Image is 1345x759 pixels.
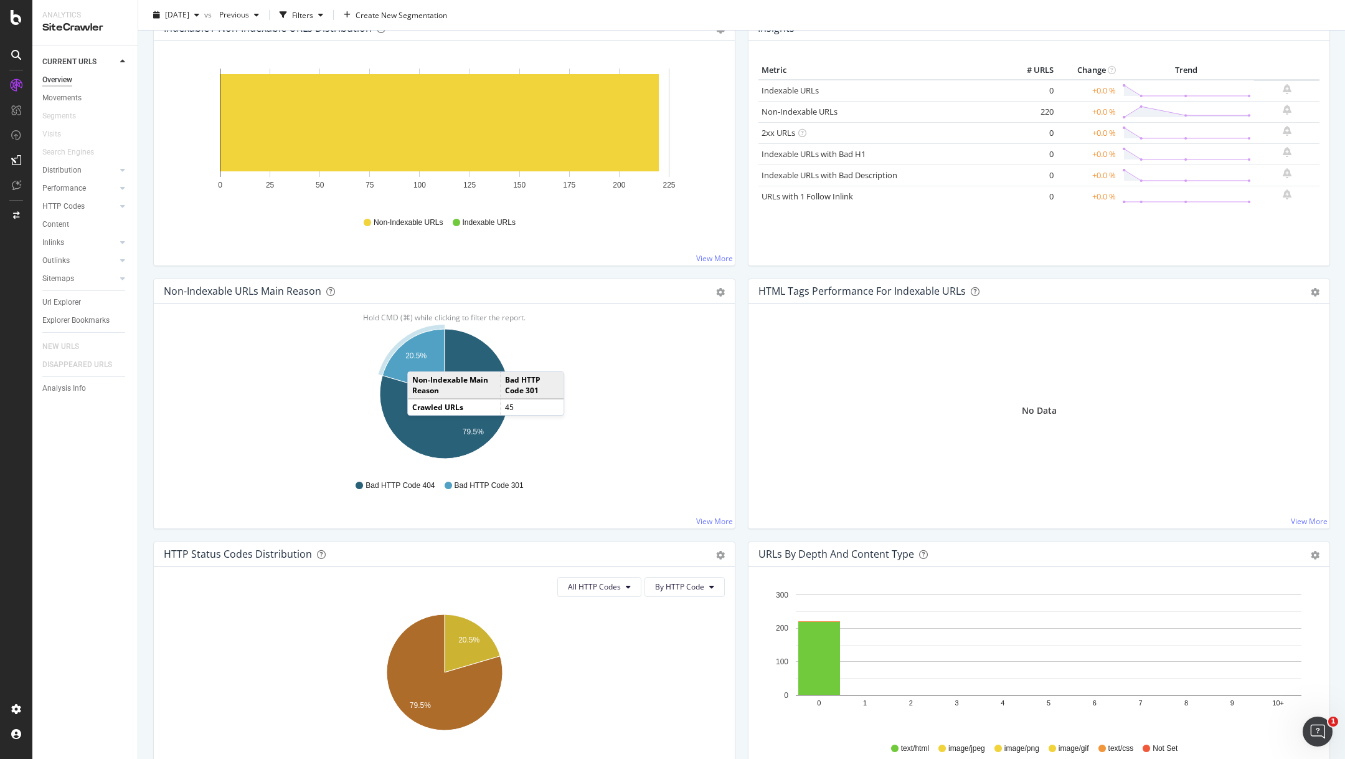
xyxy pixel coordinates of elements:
[613,181,625,189] text: 200
[762,85,819,96] a: Indexable URLs
[1311,551,1319,560] div: gear
[42,236,116,249] a: Inlinks
[1022,404,1057,417] div: No Data
[42,146,94,159] div: Search Engines
[1291,516,1328,527] a: View More
[1057,165,1119,186] td: +0.0 %
[1007,122,1057,143] td: 0
[776,657,788,666] text: 100
[563,181,575,189] text: 175
[1057,101,1119,122] td: +0.0 %
[408,399,500,415] td: Crawled URLs
[266,181,275,189] text: 25
[42,92,129,105] a: Movements
[762,106,838,117] a: Non-Indexable URLs
[644,577,725,597] button: By HTTP Code
[42,110,76,123] div: Segments
[758,285,966,297] div: HTML Tags Performance for Indexable URLs
[1328,717,1338,727] span: 1
[164,285,321,297] div: Non-Indexable URLs Main Reason
[1057,186,1119,207] td: +0.0 %
[410,701,431,710] text: 79.5%
[458,636,479,644] text: 20.5%
[758,587,1320,732] svg: A chart.
[762,127,795,138] a: 2xx URLs
[42,236,64,249] div: Inlinks
[356,9,447,20] span: Create New Segmentation
[214,9,249,20] span: Previous
[955,699,958,707] text: 3
[1001,699,1004,707] text: 4
[42,182,86,195] div: Performance
[500,399,564,415] td: 45
[901,743,929,754] span: text/html
[42,272,116,285] a: Sitemaps
[408,372,500,399] td: Non-Indexable Main Reason
[1283,84,1291,94] div: bell-plus
[1283,189,1291,199] div: bell-plus
[413,181,426,189] text: 100
[1108,743,1134,754] span: text/css
[1007,101,1057,122] td: 220
[42,358,125,371] a: DISAPPEARED URLS
[218,181,222,189] text: 0
[366,181,374,189] text: 75
[164,548,312,560] div: HTTP Status Codes Distribution
[463,217,516,228] span: Indexable URLs
[568,581,621,592] span: All HTTP Codes
[1230,699,1234,707] text: 9
[696,516,733,527] a: View More
[1184,699,1188,707] text: 8
[42,74,72,87] div: Overview
[863,699,867,707] text: 1
[42,314,129,327] a: Explorer Bookmarks
[463,181,476,189] text: 125
[42,382,86,395] div: Analysis Info
[1093,699,1097,707] text: 6
[1272,699,1284,707] text: 10+
[164,61,725,206] div: A chart.
[696,253,733,264] a: View More
[1138,699,1142,707] text: 7
[1007,61,1057,80] th: # URLS
[42,55,97,69] div: CURRENT URLS
[42,200,116,213] a: HTTP Codes
[655,581,704,592] span: By HTTP Code
[1311,288,1319,297] div: gear
[42,10,128,21] div: Analytics
[374,217,443,228] span: Non-Indexable URLs
[1057,61,1119,80] th: Change
[42,128,73,141] a: Visits
[716,288,725,297] div: gear
[42,218,69,231] div: Content
[1007,165,1057,186] td: 0
[42,340,92,353] a: NEW URLS
[455,480,524,491] span: Bad HTTP Code 301
[1007,80,1057,102] td: 0
[148,5,204,25] button: [DATE]
[42,382,129,395] a: Analysis Info
[758,548,914,560] div: URLs by Depth and Content Type
[42,254,70,267] div: Outlinks
[42,296,129,309] a: Url Explorer
[716,551,725,560] div: gear
[42,55,116,69] a: CURRENT URLS
[42,164,116,177] a: Distribution
[1283,105,1291,115] div: bell-plus
[42,358,112,371] div: DISAPPEARED URLS
[42,340,79,353] div: NEW URLS
[165,9,189,20] span: 2025 Sep. 16th
[758,61,1007,80] th: Metric
[164,607,725,752] div: A chart.
[42,128,61,141] div: Visits
[1047,699,1050,707] text: 5
[42,296,81,309] div: Url Explorer
[1283,126,1291,136] div: bell-plus
[366,480,435,491] span: Bad HTTP Code 404
[776,624,788,632] text: 200
[762,169,897,181] a: Indexable URLs with Bad Description
[42,92,82,105] div: Movements
[1007,143,1057,165] td: 0
[1059,743,1089,754] span: image/gif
